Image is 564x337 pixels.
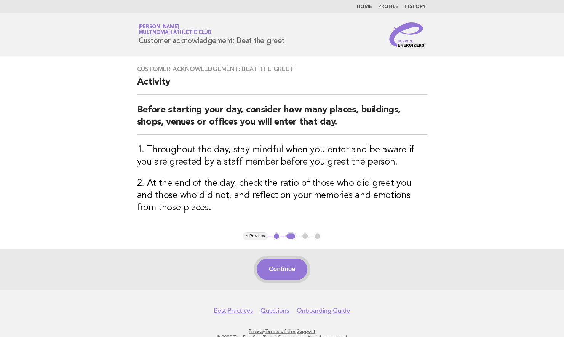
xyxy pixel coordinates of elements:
a: Onboarding Guide [297,307,350,315]
a: Best Practices [214,307,253,315]
h3: 1. Throughout the day, stay mindful when you enter and be aware if you are greeted by a staff mem... [137,144,427,168]
a: Terms of Use [265,329,296,334]
h3: Customer acknowledgement: Beat the greet [137,65,427,73]
button: Continue [257,259,307,280]
h2: Before starting your day, consider how many places, buildings, shops, venues or offices you will ... [137,104,427,135]
h2: Activity [137,76,427,95]
span: Multnomah Athletic Club [139,30,211,35]
a: Questions [260,307,289,315]
button: 1 [273,232,280,240]
button: 2 [285,232,296,240]
a: [PERSON_NAME]Multnomah Athletic Club [139,24,211,35]
h1: Customer acknowledgement: Beat the greet [139,25,284,45]
img: Service Energizers [389,22,426,47]
button: < Previous [243,232,268,240]
a: History [404,5,426,9]
a: Privacy [249,329,264,334]
h3: 2. At the end of the day, check the ratio of those who did greet you and those who did not, and r... [137,177,427,214]
a: Home [357,5,372,9]
p: · · [49,328,515,334]
a: Support [297,329,315,334]
a: Profile [378,5,398,9]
